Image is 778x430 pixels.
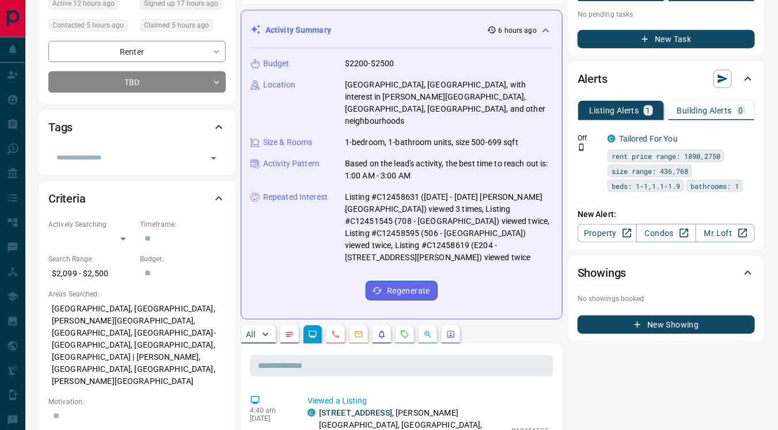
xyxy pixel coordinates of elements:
[48,113,226,141] div: Tags
[48,185,226,212] div: Criteria
[140,19,226,35] div: Mon Oct 13 2025
[263,158,320,170] p: Activity Pattern
[285,330,294,339] svg: Notes
[48,41,226,62] div: Renter
[578,65,755,93] div: Alerts
[265,24,331,36] p: Activity Summary
[345,58,394,70] p: $2200-$2500
[48,19,134,35] div: Mon Oct 13 2025
[739,106,743,115] p: 0
[48,264,134,283] p: $2,099 - $2,500
[345,136,518,149] p: 1-bedroom, 1-bathroom units, size 500-699 sqft
[578,30,755,48] button: New Task
[578,208,755,220] p: New Alert:
[251,20,553,41] div: Activity Summary6 hours ago
[263,58,290,70] p: Budget
[308,330,317,339] svg: Lead Browsing Activity
[140,219,226,230] p: Timeframe:
[345,158,553,182] p: Based on the lead's activity, the best time to reach out is: 1:00 AM - 3:00 AM
[263,136,313,149] p: Size & Rooms
[263,191,328,203] p: Repeated Interest
[612,180,680,192] span: beds: 1-1,1.1-1.9
[578,259,755,287] div: Showings
[400,330,409,339] svg: Requests
[48,118,73,136] h2: Tags
[319,408,392,417] a: [STREET_ADDRESS]
[677,106,732,115] p: Building Alerts
[206,150,222,166] button: Open
[354,330,363,339] svg: Emails
[619,134,678,143] a: Tailored For You
[646,106,651,115] p: 1
[578,224,637,242] a: Property
[608,135,616,143] div: condos.ca
[331,330,340,339] svg: Calls
[612,150,720,162] span: rent price range: 1890,2750
[578,133,601,143] p: Off
[246,330,255,338] p: All
[52,20,124,31] span: Contacted 5 hours ago
[263,79,295,91] p: Location
[48,254,134,264] p: Search Range:
[250,414,290,423] p: [DATE]
[308,409,316,417] div: condos.ca
[696,224,755,242] a: Mr.Loft
[499,25,537,36] p: 6 hours ago
[48,189,86,208] h2: Criteria
[144,20,209,31] span: Claimed 5 hours ago
[48,299,226,391] p: [GEOGRAPHIC_DATA], [GEOGRAPHIC_DATA], [PERSON_NAME][GEOGRAPHIC_DATA], [GEOGRAPHIC_DATA], [GEOGRAP...
[423,330,432,339] svg: Opportunities
[612,165,688,177] span: size range: 436,768
[578,6,755,23] p: No pending tasks
[48,71,226,93] div: TBD
[308,395,549,407] p: Viewed a Listing
[589,106,639,115] p: Listing Alerts
[48,289,226,299] p: Areas Searched:
[250,406,290,414] p: 4:40 am
[578,315,755,334] button: New Showing
[578,70,608,88] h2: Alerts
[140,254,226,264] p: Budget:
[366,281,438,300] button: Regenerate
[446,330,456,339] svg: Agent Actions
[578,264,627,282] h2: Showings
[578,143,586,151] svg: Push Notification Only
[578,294,755,304] p: No showings booked
[636,224,696,242] a: Condos
[48,219,134,230] p: Actively Searching:
[377,330,386,339] svg: Listing Alerts
[48,397,226,407] p: Motivation:
[345,79,553,127] p: [GEOGRAPHIC_DATA], [GEOGRAPHIC_DATA], with interest in [PERSON_NAME][GEOGRAPHIC_DATA], [GEOGRAPHI...
[345,191,553,264] p: Listing #C12458631 ([DATE] - [DATE] [PERSON_NAME][GEOGRAPHIC_DATA]) viewed 3 times, Listing #C124...
[690,180,739,192] span: bathrooms: 1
